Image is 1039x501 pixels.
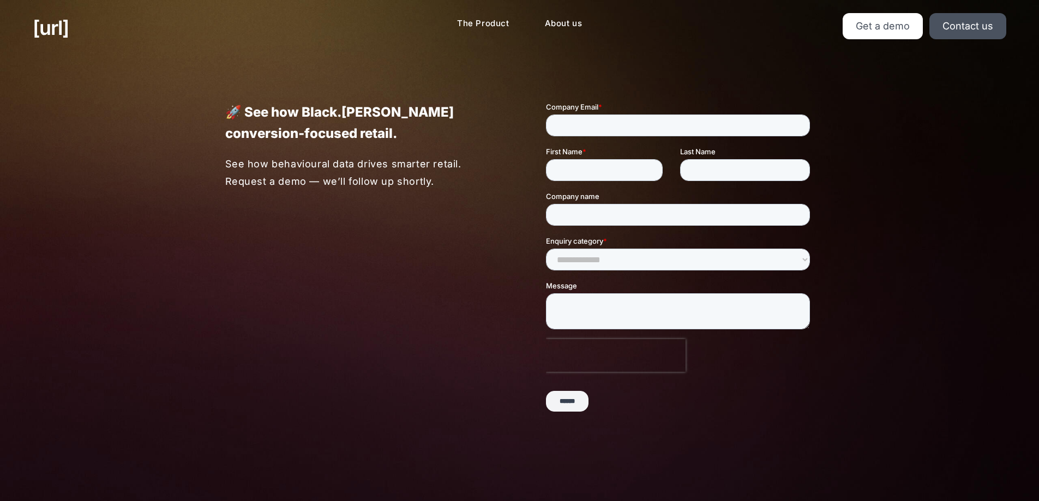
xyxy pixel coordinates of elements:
[546,101,814,431] iframe: Form 1
[225,155,494,190] p: See how behavioural data drives smarter retail. Request a demo — we’ll follow up shortly.
[448,13,518,34] a: The Product
[225,101,494,144] p: 🚀 See how Black.[PERSON_NAME] conversion-focused retail.
[536,13,591,34] a: About us
[843,13,923,39] a: Get a demo
[33,13,69,43] a: [URL]
[929,13,1006,39] a: Contact us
